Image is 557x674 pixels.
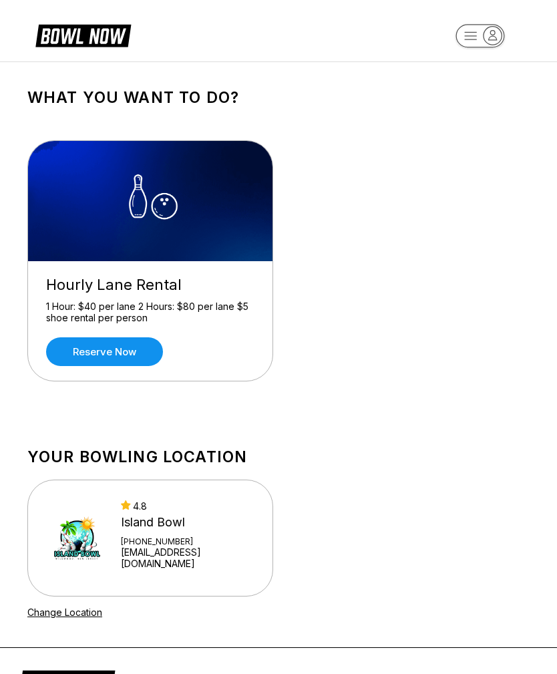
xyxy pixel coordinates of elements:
div: [PHONE_NUMBER] [121,536,255,546]
a: Change Location [27,607,102,618]
h1: What you want to do? [27,88,530,107]
div: 1 Hour: $40 per lane 2 Hours: $80 per lane $5 shoe rental per person [46,301,254,324]
img: Island Bowl [45,501,109,574]
div: Island Bowl [121,515,255,530]
div: Hourly Lane Rental [46,276,254,294]
a: [EMAIL_ADDRESS][DOMAIN_NAME] [121,546,255,569]
img: Hourly Lane Rental [28,141,274,261]
div: 4.8 [121,500,255,512]
h1: Your bowling location [27,448,530,466]
a: Reserve now [46,337,163,366]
